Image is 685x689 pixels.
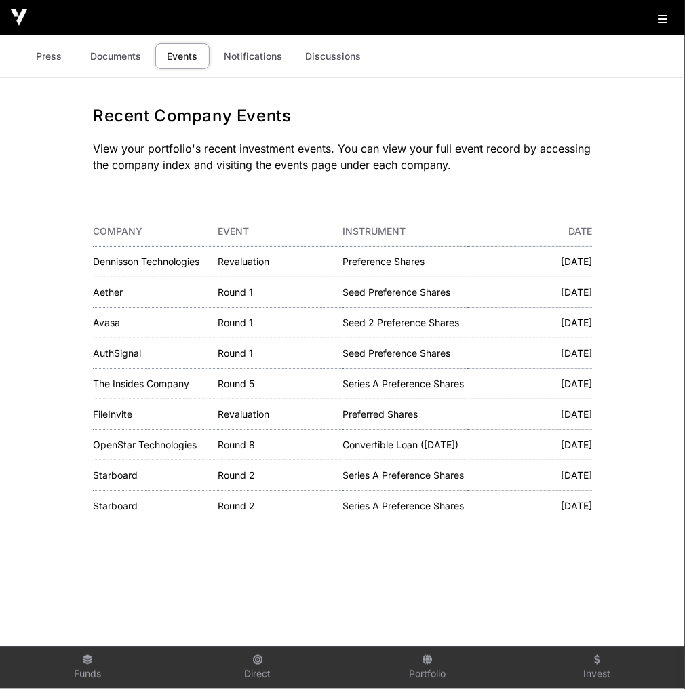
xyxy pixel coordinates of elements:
[93,439,197,450] a: OpenStar Technologies
[218,377,342,391] p: Round 5
[467,377,592,391] p: [DATE]
[218,286,342,299] p: Round 1
[93,347,141,359] a: AuthSignal
[81,43,150,69] a: Documents
[93,469,138,481] a: Starboard
[93,500,138,511] a: Starboard
[218,255,342,269] p: Revaluation
[178,650,338,686] a: Direct
[93,286,123,298] a: Aether
[93,105,592,127] h1: Recent Company Events
[218,316,342,330] p: Round 1
[467,408,592,421] p: [DATE]
[93,216,218,247] th: Company
[342,255,467,269] p: Preference Shares
[342,216,467,247] th: Instrument
[93,256,199,267] a: Dennisson Technologies
[342,377,467,391] p: Series A Preference Shares
[22,43,76,69] a: Press
[518,650,678,686] a: Invest
[467,255,592,269] p: [DATE]
[342,469,467,482] p: Series A Preference Shares
[342,408,467,421] p: Preferred Shares
[296,43,370,69] a: Discussions
[218,408,342,421] p: Revaluation
[467,347,592,360] p: [DATE]
[467,469,592,482] p: [DATE]
[467,438,592,452] p: [DATE]
[342,316,467,330] p: Seed 2 Preference Shares
[617,624,685,689] iframe: Chat Widget
[467,316,592,330] p: [DATE]
[342,347,467,360] p: Seed Preference Shares
[342,286,467,299] p: Seed Preference Shares
[342,438,467,452] p: Convertible Loan ([DATE])
[218,469,342,482] p: Round 2
[218,438,342,452] p: Round 8
[348,650,507,686] a: Portfolio
[467,286,592,299] p: [DATE]
[218,347,342,360] p: Round 1
[93,378,189,389] a: The Insides Company
[93,317,120,328] a: Avasa
[11,9,27,26] img: Icehouse Ventures Logo
[93,140,592,173] p: View your portfolio's recent investment events. You can view your full event record by accessing ...
[342,499,467,513] p: Series A Preference Shares
[218,499,342,513] p: Round 2
[8,650,168,686] a: Funds
[467,216,592,247] th: Date
[467,499,592,513] p: [DATE]
[218,216,342,247] th: Event
[155,43,210,69] a: Events
[93,408,132,420] a: FileInvite
[215,43,291,69] a: Notifications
